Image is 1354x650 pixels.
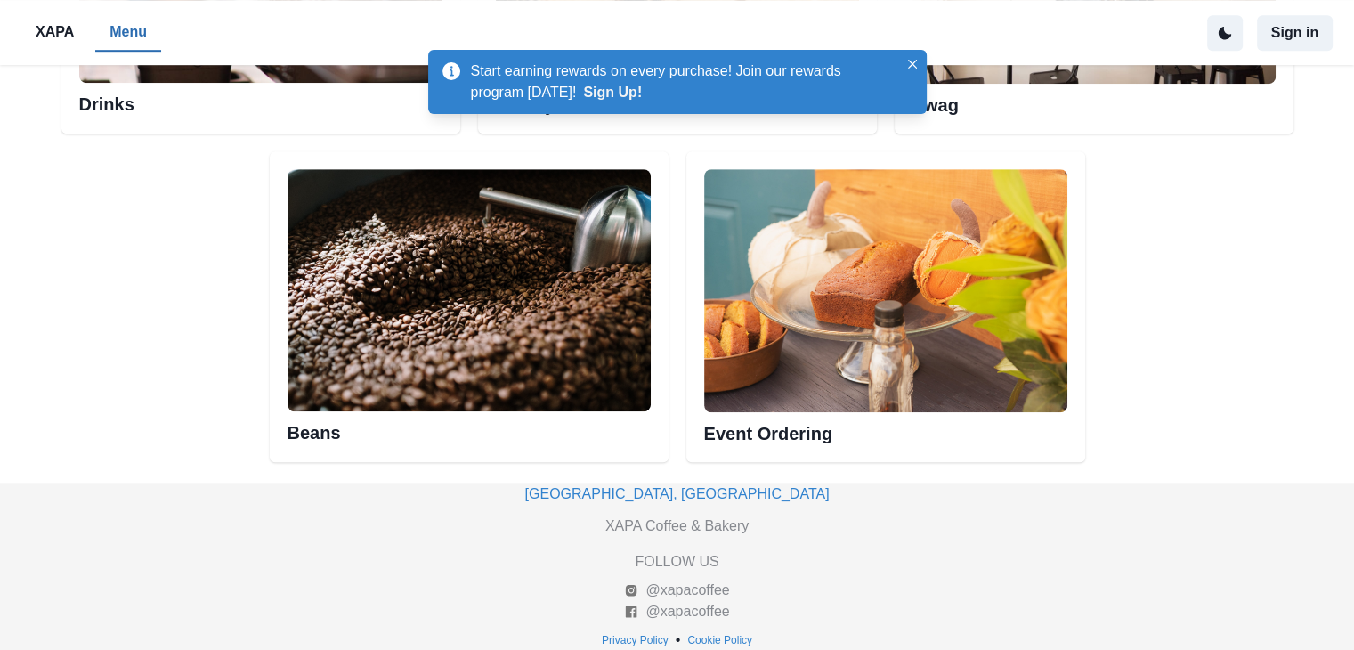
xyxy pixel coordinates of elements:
button: Sign in [1257,15,1333,51]
h2: Beans [288,411,651,443]
p: XAPA [36,21,74,43]
button: Close [902,53,923,75]
p: Cookie Policy [687,632,752,648]
a: [GEOGRAPHIC_DATA], [GEOGRAPHIC_DATA] [525,486,830,501]
h2: Drinks [79,83,442,115]
h2: Event Ordering [704,412,1067,444]
a: @xapacoffee [624,580,729,601]
p: Privacy Policy [602,632,669,648]
p: Start earning rewards on every purchase! Join our rewards program [DATE]! [471,61,898,103]
button: Sign Up! [583,85,642,101]
h2: Swag [912,84,1276,116]
a: @xapacoffee [624,601,729,622]
div: Event Ordering [686,151,1085,461]
div: Beans [270,151,669,461]
button: active dark theme mode [1207,15,1243,51]
p: FOLLOW US [635,551,718,573]
p: Menu [109,21,147,43]
p: XAPA Coffee & Bakery [605,516,749,537]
